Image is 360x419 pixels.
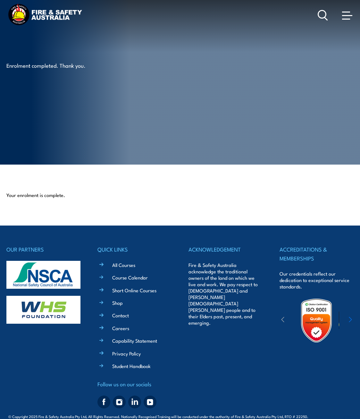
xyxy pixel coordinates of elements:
p: Your enrolment is complete. [6,192,354,198]
a: Short Online Courses [112,287,156,294]
p: Fire & Safety Australia acknowledge the traditional owners of the land on which we live and work.... [188,262,263,326]
a: Shop [112,299,123,306]
img: nsca-logo-footer [6,261,80,289]
p: Enrolment completed. Thank you. [6,62,123,69]
img: whs-logo-footer [6,296,80,324]
h4: OUR PARTNERS [6,245,80,254]
a: Capability Statement [112,337,157,344]
h4: ACCREDITATIONS & MEMBERSHIPS [280,245,354,262]
h4: Follow us on our socials [97,380,172,389]
h4: ACKNOWLEDGEMENT [188,245,263,254]
span: Site: [316,414,352,419]
img: Untitled design (19) [294,298,339,343]
p: Our credentials reflect our dedication to exceptional service standards. [280,270,354,290]
a: Course Calendar [112,274,148,281]
a: Student Handbook [112,363,151,369]
a: Contact [112,312,129,319]
a: All Courses [112,261,135,268]
a: Privacy Policy [112,350,141,357]
h4: QUICK LINKS [97,245,172,254]
a: Careers [112,325,129,331]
